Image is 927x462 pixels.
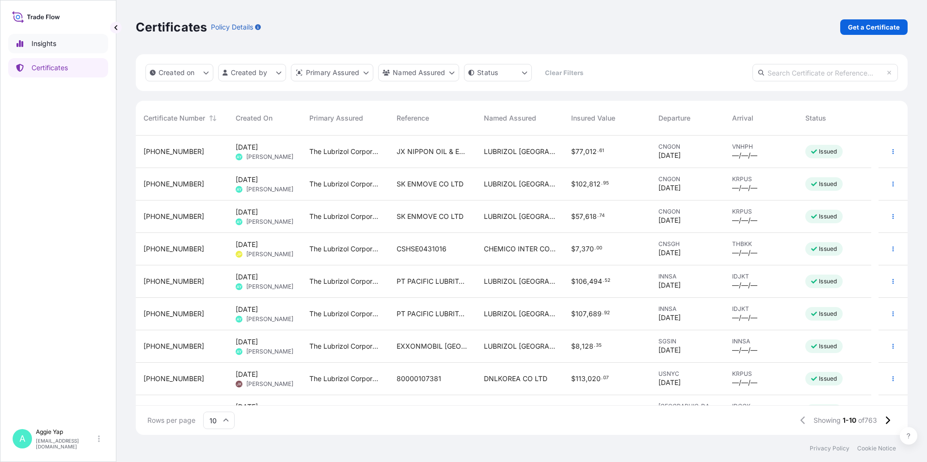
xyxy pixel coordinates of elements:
p: Primary Assured [306,68,359,77]
span: 1-10 [843,416,856,425]
span: [DATE] [236,370,258,379]
span: LUBRIZOL [GEOGRAPHIC_DATA] (PTE) LTD [484,212,556,221]
span: KRPUS [732,175,790,183]
span: Primary Assured [309,113,363,123]
span: LUBRIZOL [GEOGRAPHIC_DATA] (PTE) LTD [484,341,556,351]
span: —/—/— [732,216,757,225]
span: [PHONE_NUMBER] [144,374,204,384]
button: distributor Filter options [291,64,373,81]
span: [PHONE_NUMBER] [144,309,204,319]
span: 106 [575,278,587,285]
span: AY [237,282,241,292]
span: [PERSON_NAME] [246,250,293,258]
span: 128 [582,343,593,350]
span: . [597,149,599,153]
span: , [587,278,589,285]
button: createdBy Filter options [218,64,286,81]
span: 57 [575,213,583,220]
button: createdOn Filter options [145,64,213,81]
span: [DATE] [236,305,258,314]
span: JP [237,249,241,259]
span: [PERSON_NAME] [246,380,293,388]
span: [DATE] [658,313,681,323]
p: Certificates [136,19,207,35]
span: PT PACIFIC LUBRITAMA INDONESIA [397,277,468,286]
span: of 763 [858,416,877,425]
span: IDJKT [732,273,790,280]
p: Named Assured [393,68,445,77]
span: —/—/— [732,183,757,193]
p: Issued [819,310,837,318]
span: The Lubrizol Corporation [309,341,381,351]
span: 80000107381 [397,374,441,384]
span: [DATE] [658,378,681,387]
span: [PERSON_NAME] [246,315,293,323]
input: Search Certificate or Reference... [752,64,898,81]
span: 74 [599,214,605,217]
span: 07 [603,376,609,380]
button: cargoOwner Filter options [378,64,459,81]
span: [DATE] [658,183,681,193]
span: [GEOGRAPHIC_DATA] [658,402,717,410]
span: DNLKOREA CO LTD [484,374,547,384]
span: Arrival [732,113,753,123]
p: Certificates [32,63,68,73]
span: Named Assured [484,113,536,123]
span: AY [237,185,241,194]
span: Showing [814,416,841,425]
span: —/—/— [732,280,757,290]
span: CNGON [658,208,717,216]
span: JK [237,379,241,389]
span: Reference [397,113,429,123]
span: $ [571,213,575,220]
span: [PHONE_NUMBER] [144,212,204,221]
span: . [594,344,595,347]
span: LUBRIZOL [GEOGRAPHIC_DATA] (PTE) LTD [484,309,556,319]
span: 7 [575,246,579,252]
span: 107 [575,310,587,317]
span: The Lubrizol Corporation [309,212,381,221]
span: Created On [236,113,272,123]
span: Status [805,113,826,123]
span: , [587,181,589,187]
p: Status [477,68,498,77]
p: [EMAIL_ADDRESS][DOMAIN_NAME] [36,438,96,449]
span: [DATE] [236,175,258,185]
span: SGSIN [658,338,717,345]
span: 689 [589,310,602,317]
span: KRPUS [732,370,790,378]
span: $ [571,310,575,317]
span: [DATE] [658,151,681,160]
span: [DATE] [236,207,258,217]
span: The Lubrizol Corporation [309,277,381,286]
p: Clear Filters [545,68,583,77]
span: 113 [575,375,586,382]
span: The Lubrizol Corporation [309,374,381,384]
span: , [586,375,588,382]
span: 494 [589,278,602,285]
span: $ [571,278,575,285]
span: 812 [589,181,601,187]
span: VNHPH [732,143,790,151]
span: . [594,246,596,250]
span: , [579,246,581,252]
span: [PERSON_NAME] [246,185,293,193]
span: EXXONMOBIL [GEOGRAPHIC_DATA] [397,341,468,351]
span: KRPUS [732,208,790,216]
span: 020 [588,375,601,382]
span: AY [237,152,241,162]
span: $ [571,246,575,252]
p: Issued [819,375,837,383]
span: 8 [575,343,580,350]
span: —/—/— [732,378,757,387]
span: 35 [596,344,602,347]
span: [DATE] [658,345,681,355]
span: Departure [658,113,690,123]
p: Issued [819,180,837,188]
span: [PERSON_NAME] [246,348,293,355]
span: [PHONE_NUMBER] [144,341,204,351]
span: Rows per page [147,416,195,425]
span: IDCGK [732,402,790,410]
a: Privacy Policy [810,445,849,452]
